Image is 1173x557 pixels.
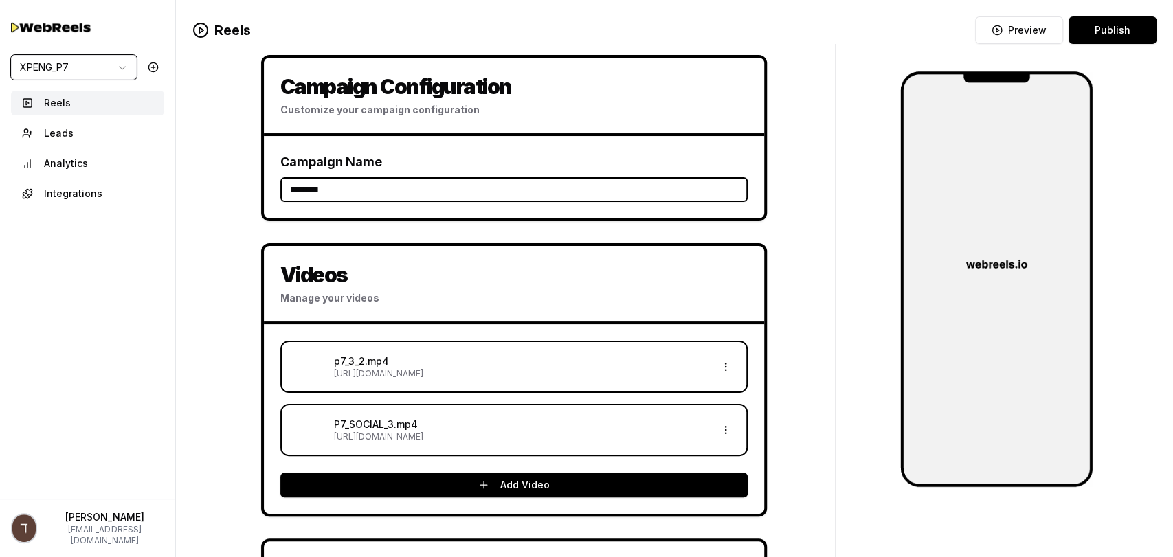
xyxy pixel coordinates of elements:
[280,103,748,117] div: Customize your campaign configuration
[900,71,1093,487] img: Project Logo
[11,181,164,206] button: Integrations
[11,91,164,115] button: Reels
[11,18,93,36] img: Testimo
[334,418,708,431] p: P7_SOCIAL_3.mp4
[334,368,708,379] p: [URL][DOMAIN_NAME]
[12,514,36,542] img: Profile picture
[280,473,748,497] button: Add Video
[280,155,382,169] label: Campaign Name
[1069,16,1157,44] button: Publish
[334,431,708,442] p: [URL][DOMAIN_NAME]
[975,16,1063,44] button: Preview
[334,354,708,368] p: p7_3_2.mp4
[45,510,164,524] p: [PERSON_NAME]
[280,291,748,305] div: Manage your videos
[11,151,164,176] button: Analytics
[45,524,164,546] p: [EMAIL_ADDRESS][DOMAIN_NAME]
[280,74,748,99] div: Campaign Configuration
[192,21,251,40] h2: Reels
[11,510,164,546] button: Profile picture[PERSON_NAME][EMAIL_ADDRESS][DOMAIN_NAME]
[280,262,748,287] div: Videos
[11,121,164,146] button: Leads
